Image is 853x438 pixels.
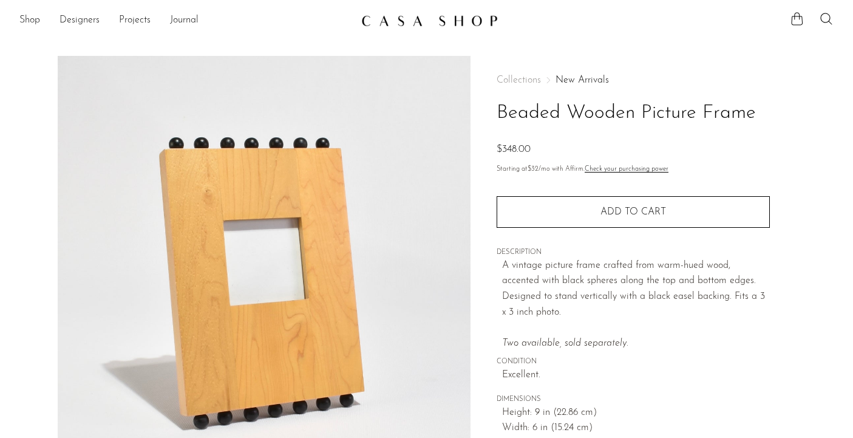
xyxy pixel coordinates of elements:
span: $348.00 [497,145,531,154]
p: Starting at /mo with Affirm. [497,164,770,175]
span: DIMENSIONS [497,394,770,405]
nav: Breadcrumbs [497,75,770,85]
span: Excellent. [502,368,770,383]
span: DESCRIPTION [497,247,770,258]
nav: Desktop navigation [19,10,352,31]
ul: NEW HEADER MENU [19,10,352,31]
span: CONDITION [497,357,770,368]
span: Collections [497,75,541,85]
h1: Beaded Wooden Picture Frame [497,98,770,129]
em: Two available, sold separately. [502,338,628,348]
button: Add to cart [497,196,770,228]
span: Add to cart [600,207,666,218]
a: Check your purchasing power - Learn more about Affirm Financing (opens in modal) [585,166,668,173]
span: $32 [528,166,539,173]
a: Shop [19,13,40,29]
p: A vintage picture frame crafted from warm-hued wood, accented with black spheres along the top an... [502,258,770,352]
span: Height: 9 in (22.86 cm) [502,405,770,421]
a: Journal [170,13,199,29]
span: Width: 6 in (15.24 cm) [502,420,770,436]
a: New Arrivals [556,75,609,85]
a: Projects [119,13,151,29]
a: Designers [59,13,100,29]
